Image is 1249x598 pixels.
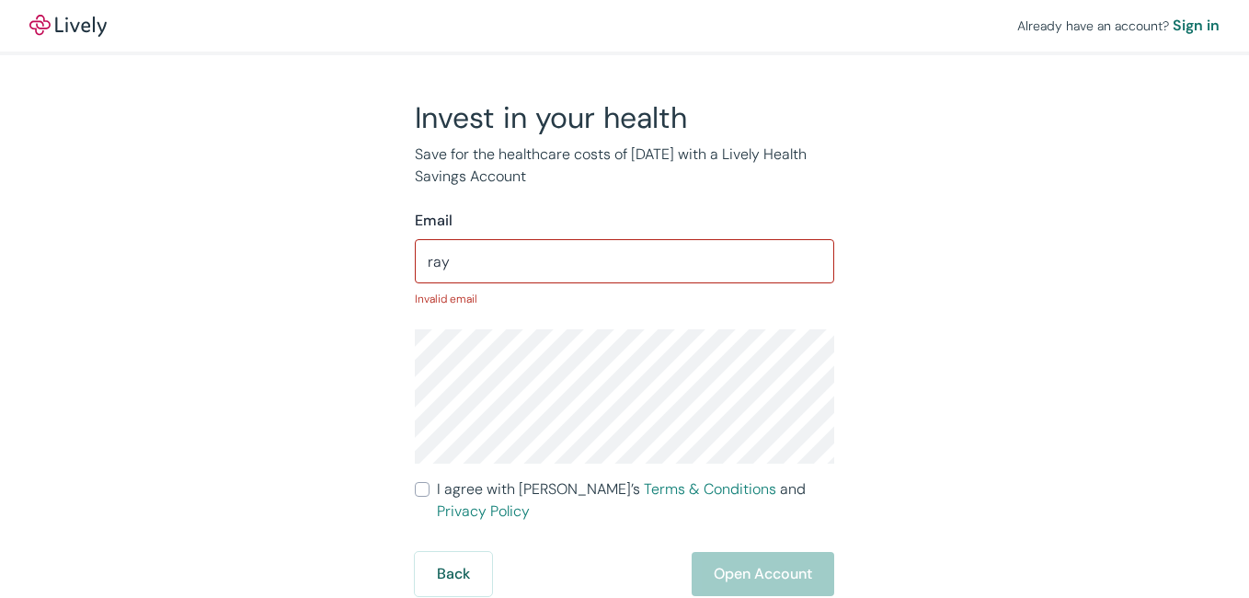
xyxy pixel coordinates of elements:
a: Privacy Policy [437,501,530,521]
img: Lively [29,15,107,37]
label: Email [415,210,453,232]
div: Already have an account? [1017,15,1220,37]
a: Sign in [1173,15,1220,37]
span: I agree with [PERSON_NAME]’s and [437,478,834,523]
button: Back [415,552,492,596]
p: Invalid email [415,291,834,307]
a: LivelyLively [29,15,107,37]
h2: Invest in your health [415,99,834,136]
p: Save for the healthcare costs of [DATE] with a Lively Health Savings Account [415,144,834,188]
a: Terms & Conditions [644,479,776,499]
